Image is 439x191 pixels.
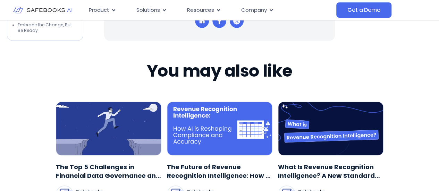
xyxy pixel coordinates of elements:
a: The Future of Revenue Recognition Intelligence: How AI is Reshaping Compliance and Accuracy [167,162,272,180]
span: Get a Demo [347,7,380,14]
a: The Top 5 Challenges in Financial Data Governance and How to Overcome Them [56,162,161,180]
nav: Menu [83,3,336,17]
a: Get a Demo [336,2,391,18]
div: Menu Toggle [83,3,336,17]
img: AI_Revenue_Recognition_Compliance-1754998927611.png [167,102,272,155]
span: Resources [187,6,214,14]
img: Revenue_Recognition_Intelligence-1754999459100.png [278,102,383,155]
li: Embrace the Change, But Be Ready [18,22,76,33]
a: What Is Revenue Recognition Intelligence? A New Standard for Financial Accuracy [278,162,383,180]
img: Financial_Data_Governance_Challenges_2-1745249834098.png [56,102,161,155]
span: Company [241,6,267,14]
span: Product [89,6,109,14]
h2: You may also like [147,61,293,81]
span: Solutions [136,6,160,14]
